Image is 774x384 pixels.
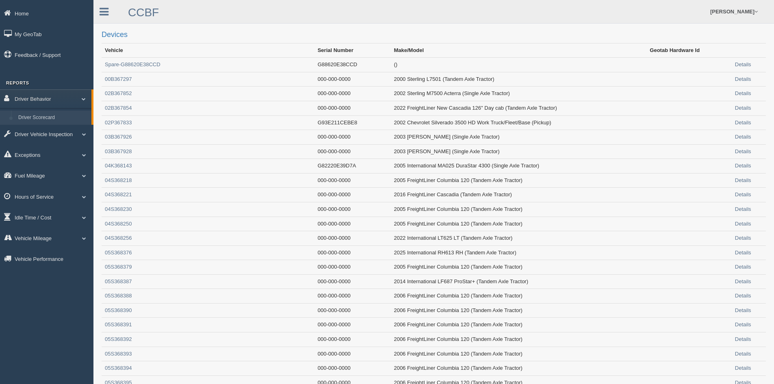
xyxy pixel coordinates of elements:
[105,321,132,328] a: 05S368391
[735,134,751,140] a: Details
[390,188,646,202] td: 2016 FreightLiner Cascadia (Tandem Axle Tractor)
[314,188,391,202] td: 000-000-0000
[390,159,646,174] td: 2005 International MA025 DuraStar 4300 (Single Axle Tractor)
[390,87,646,101] td: 2002 Sterling M7500 Acterra (Single Axle Tractor)
[105,148,132,154] a: 03B367928
[390,72,646,87] td: 2000 Sterling L7501 (Tandem Axle Tractor)
[735,307,751,313] a: Details
[735,278,751,284] a: Details
[390,347,646,361] td: 2006 FreightLiner Columbia 120 (Tandem Axle Tractor)
[390,289,646,304] td: 2006 FreightLiner Columbia 120 (Tandem Axle Tractor)
[105,90,132,96] a: 02B367852
[105,105,132,111] a: 02B367854
[105,134,132,140] a: 03B367926
[735,163,751,169] a: Details
[735,191,751,197] a: Details
[314,202,391,217] td: 000-000-0000
[735,148,751,154] a: Details
[105,264,132,270] a: 05S368379
[735,119,751,126] a: Details
[390,202,646,217] td: 2005 FreightLiner Columbia 120 (Tandem Axle Tractor)
[390,101,646,116] td: 2022 FreightLiner New Cascadia 126" Day cab (Tandem Axle Tractor)
[314,231,391,246] td: 000-000-0000
[390,260,646,275] td: 2005 FreightLiner Columbia 120 (Tandem Axle Tractor)
[314,347,391,361] td: 000-000-0000
[314,173,391,188] td: 000-000-0000
[105,221,132,227] a: 04S368250
[314,159,391,174] td: G82220E39D7A
[314,115,391,130] td: G93E211CEBE8
[390,231,646,246] td: 2022 International LT625 LT (Tandem Axle Tractor)
[735,61,751,67] a: Details
[105,293,132,299] a: 05S368388
[314,274,391,289] td: 000-000-0000
[390,318,646,332] td: 2006 FreightLiner Columbia 120 (Tandem Axle Tractor)
[390,245,646,260] td: 2025 International RH613 RH (Tandem Axle Tractor)
[735,221,751,227] a: Details
[105,235,132,241] a: 04S368256
[314,318,391,332] td: 000-000-0000
[105,177,132,183] a: 04S368218
[390,43,646,58] th: Make/Model
[105,307,132,313] a: 05S368390
[735,264,751,270] a: Details
[390,303,646,318] td: 2006 FreightLiner Columbia 120 (Tandem Axle Tractor)
[314,87,391,101] td: 000-000-0000
[735,177,751,183] a: Details
[314,361,391,376] td: 000-000-0000
[646,43,732,58] th: Geotab Hardware Id
[105,191,132,197] a: 04S368221
[128,6,159,19] a: CCBF
[15,111,91,125] a: Driver Scorecard
[105,351,132,357] a: 05S368393
[735,321,751,328] a: Details
[105,249,132,256] a: 05S368376
[102,31,766,39] h2: Devices
[390,130,646,145] td: 2003 [PERSON_NAME] (Single Axle Tractor)
[735,351,751,357] a: Details
[102,43,314,58] th: Vehicle
[314,217,391,231] td: 000-000-0000
[735,90,751,96] a: Details
[390,332,646,347] td: 2006 FreightLiner Columbia 120 (Tandem Axle Tractor)
[735,76,751,82] a: Details
[314,289,391,304] td: 000-000-0000
[105,206,132,212] a: 04S368230
[314,332,391,347] td: 000-000-0000
[314,72,391,87] td: 000-000-0000
[735,293,751,299] a: Details
[105,76,132,82] a: 00B367297
[735,336,751,342] a: Details
[314,43,391,58] th: Serial Number
[735,249,751,256] a: Details
[390,58,646,72] td: ()
[105,119,132,126] a: 02P367833
[390,173,646,188] td: 2005 FreightLiner Columbia 120 (Tandem Axle Tractor)
[314,58,391,72] td: G88620E38CCD
[735,105,751,111] a: Details
[314,260,391,275] td: 000-000-0000
[390,274,646,289] td: 2014 International LF687 ProStar+ (Tandem Axle Tractor)
[314,130,391,145] td: 000-000-0000
[105,163,132,169] a: 04K368143
[735,235,751,241] a: Details
[314,144,391,159] td: 000-000-0000
[105,365,132,371] a: 05S368394
[105,278,132,284] a: 05S368387
[314,303,391,318] td: 000-000-0000
[390,361,646,376] td: 2006 FreightLiner Columbia 120 (Tandem Axle Tractor)
[735,206,751,212] a: Details
[390,115,646,130] td: 2002 Chevrolet Silverado 3500 HD Work Truck/Fleet/Base (Pickup)
[105,336,132,342] a: 05S368392
[735,365,751,371] a: Details
[390,144,646,159] td: 2003 [PERSON_NAME] (Single Axle Tractor)
[390,217,646,231] td: 2005 FreightLiner Columbia 120 (Tandem Axle Tractor)
[314,101,391,116] td: 000-000-0000
[314,245,391,260] td: 000-000-0000
[105,61,160,67] a: Spare-G88620E38CCD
